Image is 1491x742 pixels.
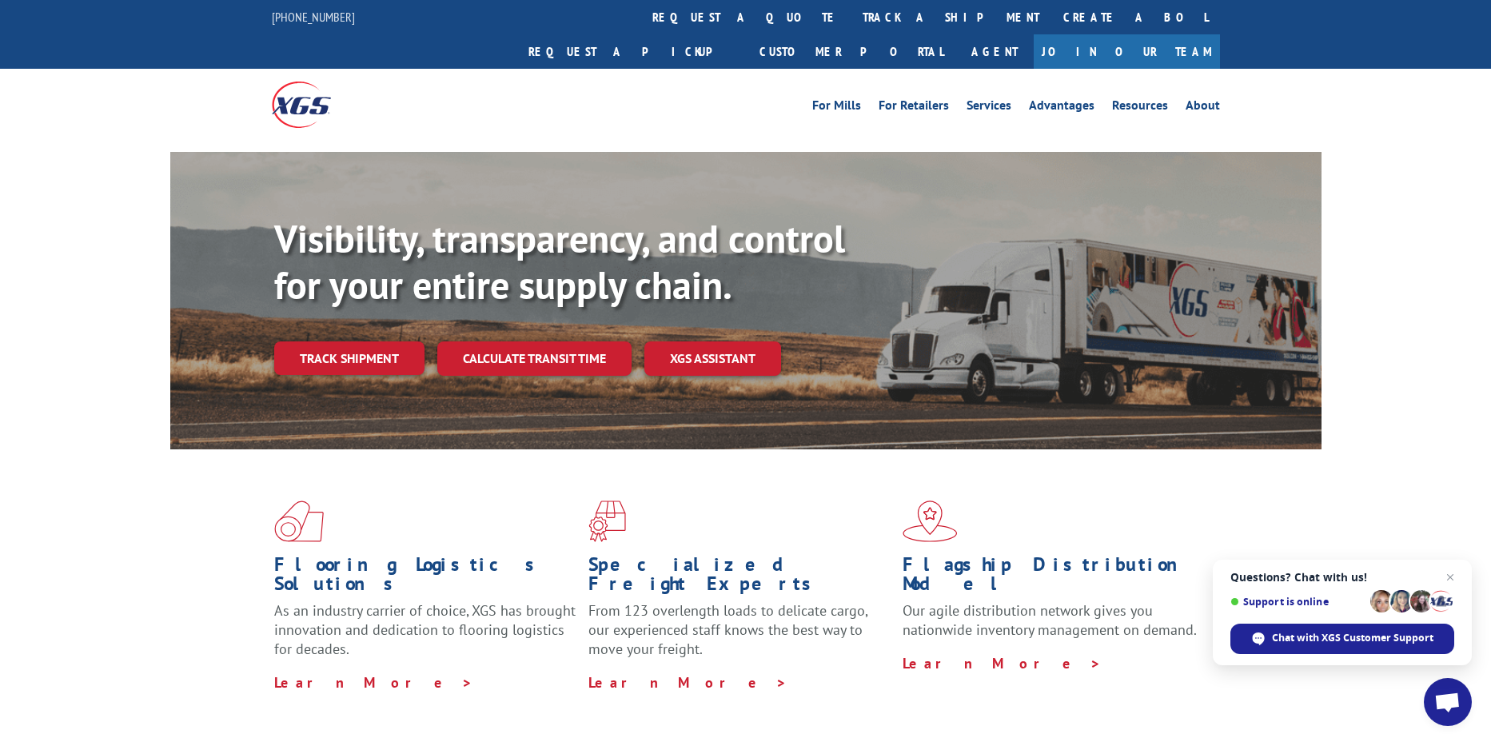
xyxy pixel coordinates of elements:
[588,501,626,542] img: xgs-icon-focused-on-flooring-red
[1272,631,1433,645] span: Chat with XGS Customer Support
[588,673,787,692] a: Learn More >
[1029,99,1094,117] a: Advantages
[1112,99,1168,117] a: Resources
[437,341,632,376] a: Calculate transit time
[967,99,1011,117] a: Services
[274,555,576,601] h1: Flooring Logistics Solutions
[1230,624,1454,654] span: Chat with XGS Customer Support
[588,601,891,672] p: From 123 overlength loads to delicate cargo, our experienced staff knows the best way to move you...
[644,341,781,376] a: XGS ASSISTANT
[588,555,891,601] h1: Specialized Freight Experts
[274,341,425,375] a: Track shipment
[1424,678,1472,726] a: Open chat
[812,99,861,117] a: For Mills
[274,673,473,692] a: Learn More >
[1034,34,1220,69] a: Join Our Team
[272,9,355,25] a: [PHONE_NUMBER]
[1186,99,1220,117] a: About
[274,601,576,658] span: As an industry carrier of choice, XGS has brought innovation and dedication to flooring logistics...
[747,34,955,69] a: Customer Portal
[903,501,958,542] img: xgs-icon-flagship-distribution-model-red
[1230,596,1365,608] span: Support is online
[903,654,1102,672] a: Learn More >
[274,213,845,309] b: Visibility, transparency, and control for your entire supply chain.
[879,99,949,117] a: For Retailers
[903,555,1205,601] h1: Flagship Distribution Model
[274,501,324,542] img: xgs-icon-total-supply-chain-intelligence-red
[1230,571,1454,584] span: Questions? Chat with us!
[955,34,1034,69] a: Agent
[903,601,1197,639] span: Our agile distribution network gives you nationwide inventory management on demand.
[516,34,747,69] a: Request a pickup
